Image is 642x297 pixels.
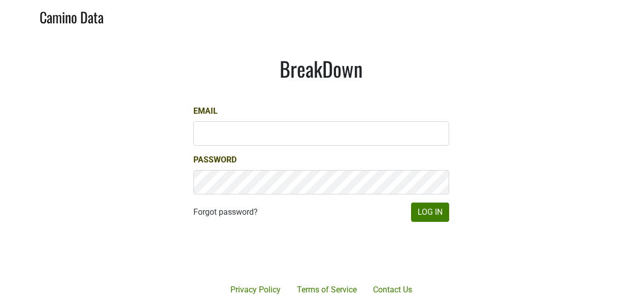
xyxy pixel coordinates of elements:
button: Log In [411,203,449,222]
a: Camino Data [40,4,104,28]
label: Password [193,154,236,166]
label: Email [193,105,218,117]
a: Forgot password? [193,206,258,218]
h1: BreakDown [193,56,449,81]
